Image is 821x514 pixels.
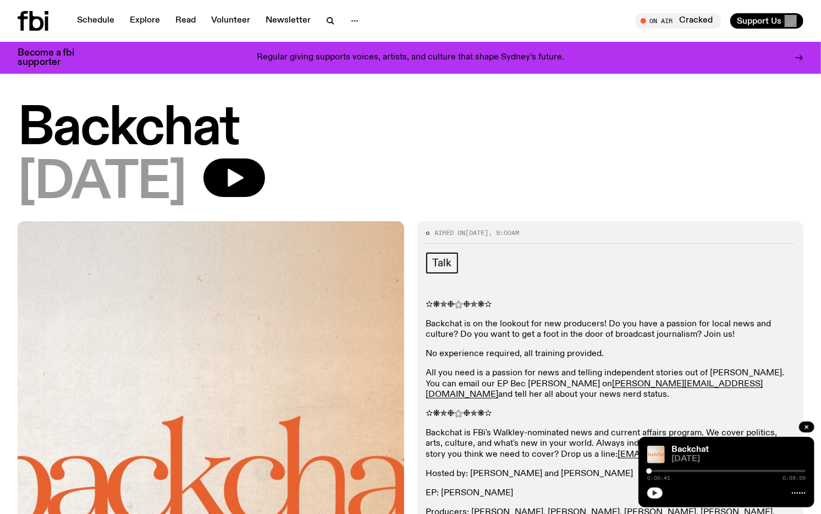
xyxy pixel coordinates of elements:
[618,450,769,459] a: [EMAIL_ADDRESS][DOMAIN_NAME]
[466,228,489,237] span: [DATE]
[426,409,795,419] p: ✫❋✯❉⚝❉✯❋✫
[426,469,795,479] p: Hosted by: [PERSON_NAME] and [PERSON_NAME]
[426,253,458,274] a: Talk
[433,257,451,269] span: Talk
[489,228,520,237] span: , 9:00am
[426,300,795,310] p: ✫❋✯❉⚝❉✯❋✫
[257,53,564,63] p: Regular giving supports voices, artists, and culture that shape Sydney’s future.
[635,13,721,29] button: On AirCracked
[426,488,795,499] p: EP: [PERSON_NAME]
[426,368,795,400] p: All you need is a passion for news and telling independent stories out of [PERSON_NAME]. You can ...
[435,228,466,237] span: Aired on
[18,48,88,67] h3: Become a fbi supporter
[426,428,795,460] p: Backchat is FBi's Walkley-nominated news and current affairs program. We cover politics, arts, cu...
[205,13,257,29] a: Volunteer
[70,13,121,29] a: Schedule
[671,455,806,463] span: [DATE]
[426,319,795,340] p: Backchat is on the lookout for new producers! Do you have a passion for local news and culture? D...
[426,380,763,399] a: [PERSON_NAME][EMAIL_ADDRESS][DOMAIN_NAME]
[737,16,781,26] span: Support Us
[18,105,803,154] h1: Backchat
[671,445,709,454] a: Backchat
[259,13,317,29] a: Newsletter
[783,475,806,481] span: 0:59:59
[730,13,803,29] button: Support Us
[18,158,186,208] span: [DATE]
[169,13,202,29] a: Read
[426,349,795,359] p: No experience required, all training provided.
[123,13,167,29] a: Explore
[647,475,670,481] span: 0:00:41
